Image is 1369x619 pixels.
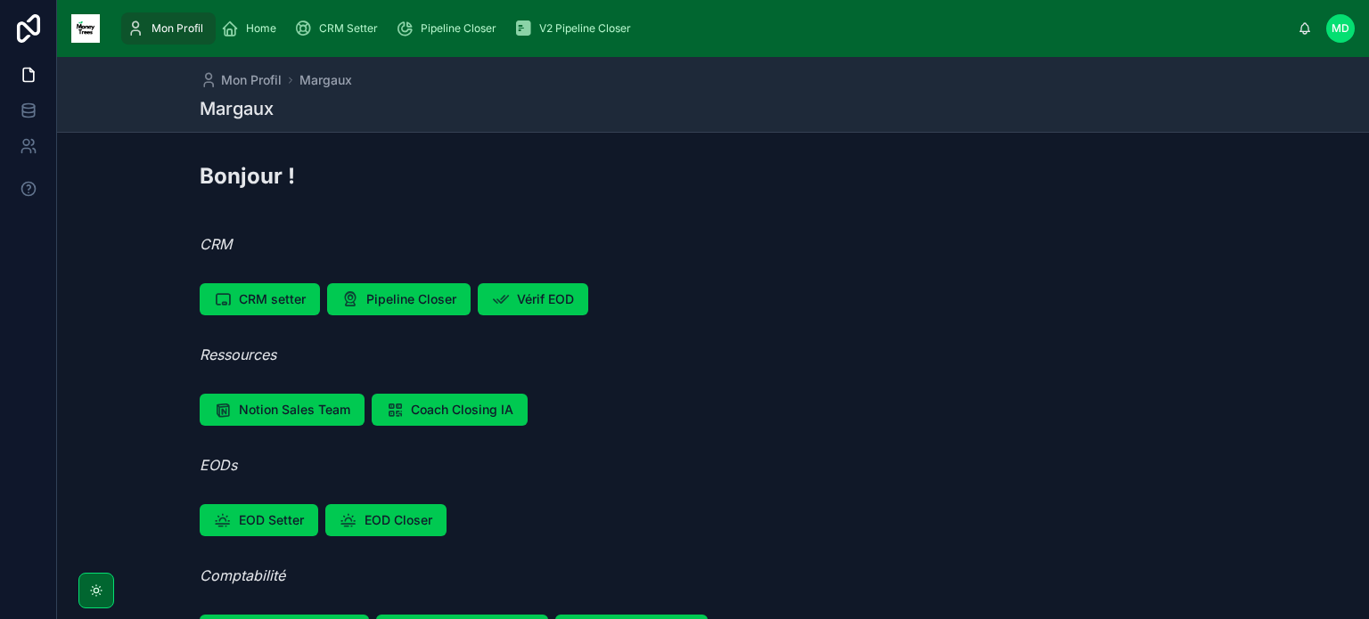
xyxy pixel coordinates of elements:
em: Comptabilité [200,566,285,584]
span: Vérif EOD [517,290,574,308]
div: scrollable content [114,9,1298,48]
img: App logo [71,14,100,43]
a: Mon Profil [200,71,282,89]
h2: Bonjour ! [200,161,295,191]
button: EOD Setter [200,504,318,536]
button: Notion Sales Team [200,394,365,426]
span: EOD Setter [239,511,304,529]
em: Ressources [200,346,276,363]
span: EOD Closer [365,511,432,529]
a: V2 Pipeline Closer [509,12,644,45]
span: Mon Profil [221,71,282,89]
span: Coach Closing IA [411,401,513,419]
a: Pipeline Closer [390,12,509,45]
button: Pipeline Closer [327,283,471,315]
span: Mon Profil [152,21,203,36]
a: Margaux [299,71,352,89]
button: Vérif EOD [478,283,588,315]
a: Home [216,12,289,45]
button: Coach Closing IA [372,394,528,426]
span: Pipeline Closer [421,21,496,36]
span: MD [1332,21,1349,36]
button: EOD Closer [325,504,447,536]
h1: Margaux [200,96,274,121]
span: V2 Pipeline Closer [539,21,631,36]
em: CRM [200,235,232,253]
a: CRM Setter [289,12,390,45]
span: Notion Sales Team [239,401,350,419]
span: Home [246,21,276,36]
a: Mon Profil [121,12,216,45]
span: Pipeline Closer [366,290,456,308]
span: CRM Setter [319,21,378,36]
button: CRM setter [200,283,320,315]
span: CRM setter [239,290,306,308]
em: EODs [200,456,237,474]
